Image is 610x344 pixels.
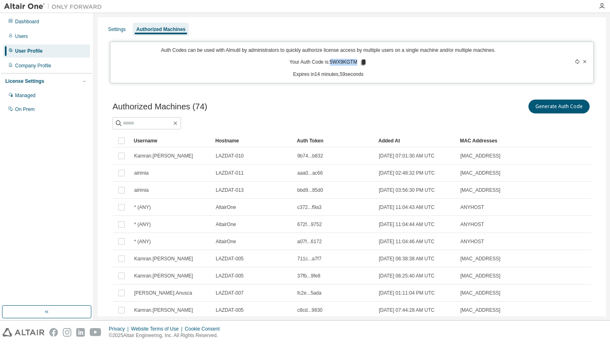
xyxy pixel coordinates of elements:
[379,221,435,228] span: [DATE] 11:04:44 AM UTC
[115,47,541,54] p: Auth Codes can be used with Almutil by administrators to quickly authorize license access by mult...
[216,170,243,176] span: LAZDAT-011
[297,204,321,211] span: c372...f9a3
[134,290,192,296] span: [PERSON_NAME].Anusca
[460,170,500,176] span: [MAC_ADDRESS]
[76,328,85,337] img: linkedin.svg
[63,328,71,337] img: instagram.svg
[185,326,224,332] div: Cookie Consent
[379,290,435,296] span: [DATE] 01:11:04 PM UTC
[134,307,193,313] span: Kamran.[PERSON_NAME]
[15,62,51,69] div: Company Profile
[134,204,151,211] span: * (ANY)
[297,290,321,296] span: fc2e...5ada
[216,255,243,262] span: LAZDAT-005
[379,273,435,279] span: [DATE] 06:25:40 AM UTC
[2,328,44,337] img: altair_logo.svg
[297,307,323,313] span: c8cd...9830
[134,153,193,159] span: Kamran.[PERSON_NAME]
[15,106,35,113] div: On Prem
[460,307,500,313] span: [MAC_ADDRESS]
[460,204,484,211] span: ANYHOST
[297,153,323,159] span: 9b74...b832
[109,326,131,332] div: Privacy
[134,170,148,176] span: airimia
[460,187,500,193] span: [MAC_ADDRESS]
[379,187,435,193] span: [DATE] 03:56:30 PM UTC
[460,255,500,262] span: [MAC_ADDRESS]
[15,33,28,40] div: Users
[134,273,193,279] span: Kamran.[PERSON_NAME]
[216,187,243,193] span: LAZDAT-013
[4,2,106,11] img: Altair One
[528,100,590,113] button: Generate Auth Code
[460,134,502,147] div: MAC Addresses
[216,153,243,159] span: LAZDAT-010
[460,153,500,159] span: [MAC_ADDRESS]
[297,255,321,262] span: 711c...a7f7
[379,255,435,262] span: [DATE] 06:38:38 AM UTC
[5,78,44,84] div: License Settings
[134,238,151,245] span: * (ANY)
[379,307,435,313] span: [DATE] 07:44:28 AM UTC
[131,326,185,332] div: Website Terms of Use
[15,18,39,25] div: Dashboard
[115,71,541,78] p: Expires in 14 minutes, 59 seconds
[297,273,320,279] span: 37fb...9fe8
[216,204,236,211] span: AltairOne
[379,170,435,176] span: [DATE] 02:48:32 PM UTC
[378,134,453,147] div: Added At
[297,221,322,228] span: 672f...9752
[136,26,186,33] div: Authorized Machines
[113,102,207,111] span: Authorized Machines (74)
[216,273,243,279] span: LAZDAT-005
[379,204,435,211] span: [DATE] 11:04:43 AM UTC
[216,238,236,245] span: AltairOne
[460,273,500,279] span: [MAC_ADDRESS]
[460,221,484,228] span: ANYHOST
[134,187,148,193] span: airimia
[134,255,193,262] span: Kamran.[PERSON_NAME]
[216,290,243,296] span: LAZDAT-007
[90,328,102,337] img: youtube.svg
[460,238,484,245] span: ANYHOST
[109,332,225,339] p: © 2025 Altair Engineering, Inc. All Rights Reserved.
[379,238,435,245] span: [DATE] 11:04:46 AM UTC
[215,134,290,147] div: Hostname
[379,153,435,159] span: [DATE] 07:01:30 AM UTC
[134,134,209,147] div: Username
[15,48,42,54] div: User Profile
[15,92,35,99] div: Managed
[108,26,126,33] div: Settings
[49,328,58,337] img: facebook.svg
[297,134,372,147] div: Auth Token
[297,170,323,176] span: aaa0...ac66
[460,290,500,296] span: [MAC_ADDRESS]
[216,221,236,228] span: AltairOne
[134,221,151,228] span: * (ANY)
[290,59,367,66] p: Your Auth Code is: 5WX9KGTM
[297,238,322,245] span: a07f...6172
[216,307,243,313] span: LAZDAT-005
[297,187,323,193] span: bbd9...85d0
